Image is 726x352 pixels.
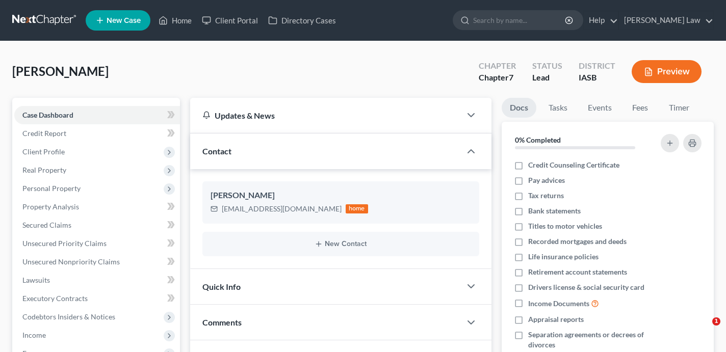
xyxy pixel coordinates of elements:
[22,129,66,138] span: Credit Report
[584,11,618,30] a: Help
[14,216,180,234] a: Secured Claims
[528,191,564,201] span: Tax returns
[22,257,120,266] span: Unsecured Nonpriority Claims
[515,136,561,144] strong: 0% Completed
[22,331,46,339] span: Income
[528,282,644,292] span: Drivers license & social security card
[107,17,141,24] span: New Case
[473,11,566,30] input: Search by name...
[479,72,516,84] div: Chapter
[661,98,697,118] a: Timer
[202,146,231,156] span: Contact
[619,11,713,30] a: [PERSON_NAME] Law
[528,236,627,247] span: Recorded mortgages and deeds
[14,106,180,124] a: Case Dashboard
[263,11,341,30] a: Directory Cases
[202,282,241,291] span: Quick Info
[502,98,536,118] a: Docs
[479,60,516,72] div: Chapter
[202,317,242,327] span: Comments
[528,206,581,216] span: Bank statements
[22,239,107,248] span: Unsecured Priority Claims
[632,60,702,83] button: Preview
[22,166,66,174] span: Real Property
[22,147,65,156] span: Client Profile
[580,98,620,118] a: Events
[540,98,576,118] a: Tasks
[712,317,720,326] span: 1
[14,271,180,289] a: Lawsuits
[211,240,471,248] button: New Contact
[528,252,599,262] span: Life insurance policies
[153,11,197,30] a: Home
[624,98,657,118] a: Fees
[528,221,602,231] span: Titles to motor vehicles
[22,312,115,321] span: Codebtors Insiders & Notices
[532,60,562,72] div: Status
[22,202,79,211] span: Property Analysis
[691,317,716,342] iframe: Intercom live chat
[14,289,180,308] a: Executory Contracts
[14,124,180,143] a: Credit Report
[22,184,81,193] span: Personal Property
[14,198,180,216] a: Property Analysis
[202,110,449,121] div: Updates & News
[528,330,652,350] span: Separation agreements or decrees of divorces
[579,72,615,84] div: IASB
[22,276,50,284] span: Lawsuits
[197,11,263,30] a: Client Portal
[509,72,513,82] span: 7
[222,204,342,214] div: [EMAIL_ADDRESS][DOMAIN_NAME]
[528,175,565,185] span: Pay advices
[22,111,73,119] span: Case Dashboard
[532,72,562,84] div: Lead
[211,189,471,202] div: [PERSON_NAME]
[528,299,589,309] span: Income Documents
[579,60,615,72] div: District
[528,267,627,277] span: Retirement account statements
[528,314,584,324] span: Appraisal reports
[22,221,71,229] span: Secured Claims
[22,294,88,303] span: Executory Contracts
[346,204,368,213] div: home
[14,253,180,271] a: Unsecured Nonpriority Claims
[14,234,180,253] a: Unsecured Priority Claims
[12,64,109,78] span: [PERSON_NAME]
[528,160,619,170] span: Credit Counseling Certificate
